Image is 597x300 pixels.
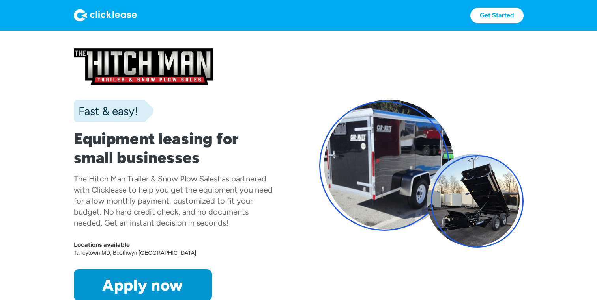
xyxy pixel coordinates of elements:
div: Fast & easy! [74,103,138,119]
div: has partnered with Clicklease to help you get the equipment you need for a low monthly payment, c... [74,174,273,228]
h1: Equipment leasing for small businesses [74,129,278,167]
div: Locations available [74,241,278,249]
div: Taneytown MD [74,249,113,257]
div: The Hitch Man Trailer & Snow Plow Sales [74,174,217,183]
a: Get Started [470,8,524,23]
div: Boothwyn [GEOGRAPHIC_DATA] [113,249,197,257]
img: Logo [74,9,137,22]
